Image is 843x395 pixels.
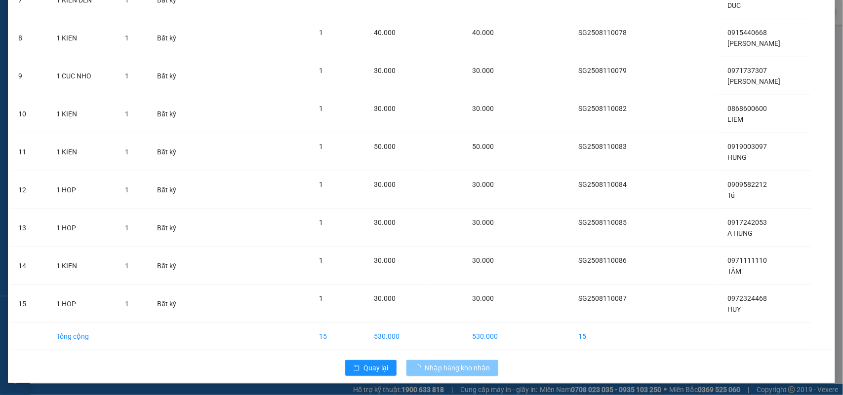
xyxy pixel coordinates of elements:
span: 40.000 [472,29,494,36]
span: 0972324468 [727,294,767,302]
span: 1 [125,300,129,308]
td: Bất kỳ [149,133,196,171]
span: A HUNG [727,229,753,237]
span: 1 [319,105,323,112]
td: 14 [10,247,49,285]
span: 50.000 [374,143,396,150]
b: [PERSON_NAME] [12,64,56,110]
span: SG2508110079 [578,67,627,74]
span: SG2508110078 [578,29,627,36]
span: 30.000 [374,218,396,226]
span: 30.000 [472,105,494,112]
img: logo.jpg [107,12,131,36]
span: TÂM [727,267,741,275]
td: 10 [10,95,49,133]
td: 1 KIEN [49,133,118,171]
span: Tú [727,191,735,199]
span: 1 [125,148,129,156]
li: (c) 2017 [83,47,136,59]
span: SG2508110085 [578,218,627,226]
td: 1 KIEN [49,95,118,133]
span: HUY [727,305,741,313]
span: 50.000 [472,143,494,150]
span: HUNG [727,153,747,161]
span: DUC [727,1,741,9]
span: 1 [125,186,129,194]
span: 1 [319,29,323,36]
span: 30.000 [472,218,494,226]
span: 1 [125,262,129,270]
td: 1 KIEN [49,247,118,285]
td: 1 CUC NHO [49,57,118,95]
button: rollbackQuay lại [345,360,397,376]
span: 0971111110 [727,256,767,264]
span: 1 [125,110,129,118]
td: Bất kỳ [149,285,196,323]
td: Bất kỳ [149,171,196,209]
td: Bất kỳ [149,209,196,247]
b: [DOMAIN_NAME] [83,37,136,45]
span: 30.000 [472,67,494,74]
span: LIEM [727,115,743,123]
td: 13 [10,209,49,247]
span: loading [414,364,425,371]
span: 1 [319,256,323,264]
span: 1 [125,224,129,232]
td: Bất kỳ [149,57,196,95]
td: 1 HOP [49,209,118,247]
span: 0971737307 [727,67,767,74]
span: 30.000 [472,256,494,264]
span: 1 [319,67,323,74]
span: 30.000 [374,105,396,112]
span: [PERSON_NAME] [727,77,780,85]
span: Quay lại [364,362,389,373]
span: Nhập hàng kho nhận [425,362,490,373]
span: SG2508110084 [578,180,627,188]
span: SG2508110082 [578,105,627,112]
span: [PERSON_NAME] [727,39,780,47]
span: SG2508110086 [578,256,627,264]
span: 1 [319,294,323,302]
td: Bất kỳ [149,95,196,133]
td: 530.000 [366,323,431,350]
span: 40.000 [374,29,396,36]
td: 530.000 [464,323,520,350]
td: 8 [10,19,49,57]
b: BIÊN NHẬN GỬI HÀNG HÓA [64,14,95,95]
td: Bất kỳ [149,247,196,285]
span: 30.000 [374,67,396,74]
span: 30.000 [472,180,494,188]
td: 15 [570,323,656,350]
td: 1 HOP [49,171,118,209]
td: 15 [311,323,366,350]
span: 30.000 [374,256,396,264]
span: 0868600600 [727,105,767,112]
span: 30.000 [472,294,494,302]
span: 0917242053 [727,218,767,226]
span: rollback [353,364,360,372]
td: 11 [10,133,49,171]
td: Tổng cộng [49,323,118,350]
span: 30.000 [374,180,396,188]
span: 0915440668 [727,29,767,36]
td: 15 [10,285,49,323]
span: 30.000 [374,294,396,302]
td: 1 KIEN [49,19,118,57]
span: 1 [319,218,323,226]
span: 0919003097 [727,143,767,150]
td: 1 HOP [49,285,118,323]
td: 9 [10,57,49,95]
span: 1 [319,180,323,188]
span: 1 [319,143,323,150]
span: SG2508110083 [578,143,627,150]
span: 1 [125,34,129,42]
span: SG2508110087 [578,294,627,302]
span: 0909582212 [727,180,767,188]
td: Bất kỳ [149,19,196,57]
span: 1 [125,72,129,80]
td: 12 [10,171,49,209]
button: Nhập hàng kho nhận [406,360,498,376]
